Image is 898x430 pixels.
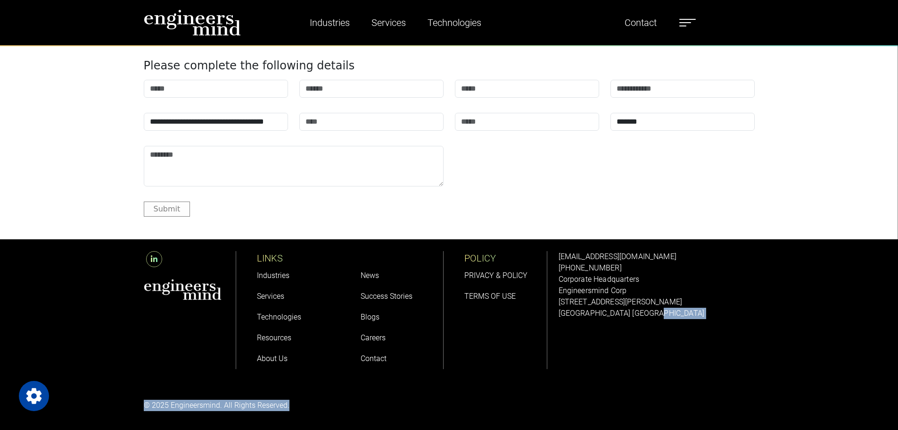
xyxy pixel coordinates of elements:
a: TERMS OF USE [464,292,516,301]
iframe: reCAPTCHA [455,146,598,183]
h4: Please complete the following details [144,59,755,73]
a: About Us [257,354,288,363]
a: Services [257,292,284,301]
button: Submit [144,202,190,216]
p: POLICY [464,251,547,265]
a: [PHONE_NUMBER] [559,263,622,272]
a: [EMAIL_ADDRESS][DOMAIN_NAME] [559,252,676,261]
a: Technologies [424,12,485,34]
a: Industries [257,271,289,280]
a: Resources [257,333,291,342]
a: Success Stories [361,292,412,301]
a: Careers [361,333,386,342]
p: LINKS [257,251,340,265]
p: Engineersmind Corp [559,285,755,296]
p: © 2025 Engineersmind. All Rights Reserved. [144,400,444,411]
a: Blogs [361,312,379,321]
a: Contact [361,354,387,363]
a: Services [368,12,410,34]
p: [GEOGRAPHIC_DATA] [GEOGRAPHIC_DATA] [559,308,755,319]
a: Technologies [257,312,301,321]
p: [STREET_ADDRESS][PERSON_NAME] [559,296,755,308]
p: Corporate Headquarters [559,274,755,285]
a: Contact [621,12,660,34]
a: Industries [306,12,354,34]
img: logo [144,9,241,36]
a: LinkedIn [144,255,165,264]
a: News [361,271,379,280]
img: aws [144,279,222,300]
a: PRIVACY & POLICY [464,271,527,280]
